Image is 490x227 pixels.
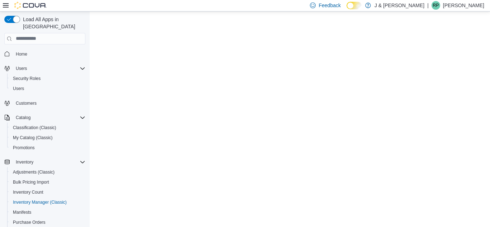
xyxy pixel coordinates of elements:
[10,178,52,186] a: Bulk Pricing Import
[10,133,85,142] span: My Catalog (Classic)
[7,187,88,197] button: Inventory Count
[10,123,59,132] a: Classification (Classic)
[13,86,24,91] span: Users
[13,113,33,122] button: Catalog
[13,179,49,185] span: Bulk Pricing Import
[10,74,43,83] a: Security Roles
[13,64,85,73] span: Users
[16,115,30,120] span: Catalog
[10,168,85,176] span: Adjustments (Classic)
[319,2,340,9] span: Feedback
[16,159,33,165] span: Inventory
[13,50,30,58] a: Home
[10,208,34,217] a: Manifests
[14,2,47,9] img: Cova
[7,123,88,133] button: Classification (Classic)
[1,157,88,167] button: Inventory
[10,143,38,152] a: Promotions
[10,208,85,217] span: Manifests
[13,113,85,122] span: Catalog
[10,84,27,93] a: Users
[7,197,88,207] button: Inventory Manager (Classic)
[427,1,429,10] p: |
[13,219,46,225] span: Purchase Orders
[13,99,85,108] span: Customers
[13,145,35,151] span: Promotions
[1,63,88,74] button: Users
[10,168,57,176] a: Adjustments (Classic)
[13,209,31,215] span: Manifests
[13,49,85,58] span: Home
[13,125,56,131] span: Classification (Classic)
[10,198,70,207] a: Inventory Manager (Classic)
[7,177,88,187] button: Bulk Pricing Import
[7,133,88,143] button: My Catalog (Classic)
[347,9,347,10] span: Dark Mode
[347,2,362,9] input: Dark Mode
[13,169,55,175] span: Adjustments (Classic)
[13,199,67,205] span: Inventory Manager (Classic)
[13,158,36,166] button: Inventory
[13,76,41,81] span: Security Roles
[7,167,88,177] button: Adjustments (Classic)
[20,16,85,30] span: Load All Apps in [GEOGRAPHIC_DATA]
[10,143,85,152] span: Promotions
[10,218,85,227] span: Purchase Orders
[1,98,88,108] button: Customers
[13,99,39,108] a: Customers
[10,84,85,93] span: Users
[13,64,30,73] button: Users
[443,1,484,10] p: [PERSON_NAME]
[10,188,85,197] span: Inventory Count
[1,113,88,123] button: Catalog
[7,207,88,217] button: Manifests
[432,1,440,10] div: Raj Patel
[10,178,85,186] span: Bulk Pricing Import
[10,188,46,197] a: Inventory Count
[16,100,37,106] span: Customers
[7,143,88,153] button: Promotions
[374,1,424,10] p: J & [PERSON_NAME]
[16,66,27,71] span: Users
[13,189,43,195] span: Inventory Count
[13,135,53,141] span: My Catalog (Classic)
[7,74,88,84] button: Security Roles
[16,51,27,57] span: Home
[433,1,439,10] span: RP
[13,158,85,166] span: Inventory
[7,84,88,94] button: Users
[10,218,48,227] a: Purchase Orders
[10,133,56,142] a: My Catalog (Classic)
[10,198,85,207] span: Inventory Manager (Classic)
[10,74,85,83] span: Security Roles
[10,123,85,132] span: Classification (Classic)
[1,49,88,59] button: Home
